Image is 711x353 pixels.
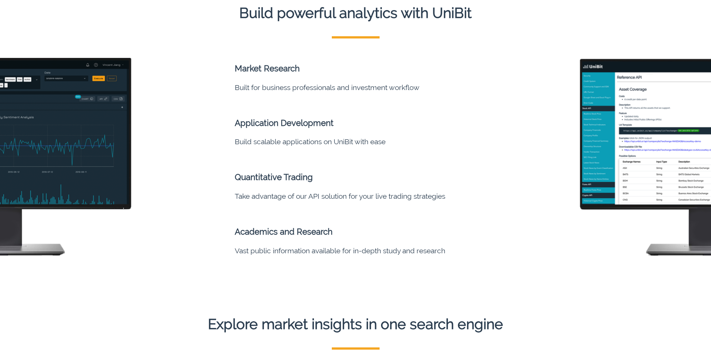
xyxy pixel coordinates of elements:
li: Built for business professionals and investment workflow [235,81,515,93]
li: Take advantage of our API solution for your live trading strategies [235,190,515,202]
li: Build scalable applications on UniBit with ease [235,135,515,147]
li: Market Research [235,38,515,81]
li: Academics and Research [235,202,515,244]
iframe: Drift Widget Chat Controller [674,316,702,344]
li: Vast public information available for in-depth study and research [235,244,515,256]
li: Quantitative Trading [235,147,515,190]
li: Application Development [235,93,515,136]
img: screen2.28a8f53.png [580,59,711,256]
